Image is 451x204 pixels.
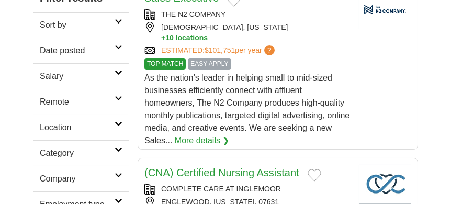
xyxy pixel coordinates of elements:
span: ? [264,45,275,55]
a: Date posted [33,38,129,63]
img: Company logo [359,165,411,204]
h2: Date posted [40,44,115,57]
a: Location [33,115,129,140]
span: EASY APPLY [188,58,231,70]
a: Remote [33,89,129,115]
button: Add to favorite jobs [308,169,321,182]
h2: Remote [40,96,115,108]
div: COMPLETE CARE AT INGLEMOOR [144,184,351,195]
h2: Location [40,121,115,134]
a: ESTIMATED:$101,751per year? [161,45,277,56]
h2: Salary [40,70,115,83]
a: (CNA) Certified Nursing Assistant [144,167,299,178]
div: [DEMOGRAPHIC_DATA], [US_STATE] [144,22,351,43]
a: Company [33,166,129,191]
h2: Category [40,147,115,160]
button: +10 locations [161,33,351,43]
div: THE N2 COMPANY [144,9,351,20]
h2: Company [40,173,115,185]
span: $101,751 [205,46,235,54]
h2: Sort by [40,19,115,31]
a: Category [33,140,129,166]
span: + [161,33,165,43]
a: Sort by [33,12,129,38]
span: As the nation’s leader in helping small to mid-sized businesses efficiently connect with affluent... [144,73,349,145]
a: More details ❯ [175,134,230,147]
span: TOP MATCH [144,58,186,70]
a: Salary [33,63,129,89]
